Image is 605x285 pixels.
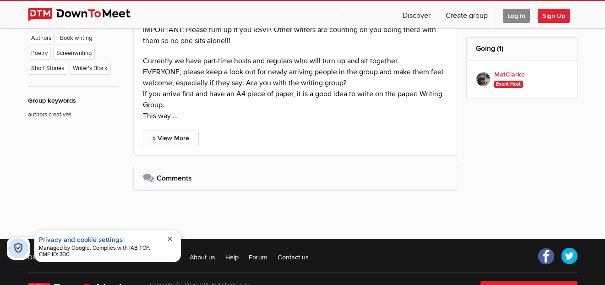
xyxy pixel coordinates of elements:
[143,131,199,146] a: View More
[143,55,448,121] p: Currently we have part-time hosts and regulars who will turn up and sit together. EVERYONE, pleas...
[28,252,53,262] a: Discover
[538,9,570,23] span: Sign Up
[476,70,568,89] a: MatClarke Event Host
[249,252,267,262] a: Forum
[395,1,438,28] a: Discover
[225,252,239,262] a: Help
[496,1,537,28] a: Log In
[278,252,309,262] a: Contact us
[476,72,491,87] img: MatClarke
[143,167,448,189] h2: Comments
[538,248,555,264] a: Facebook
[28,8,145,22] img: DownToMeet
[190,252,215,262] a: About us
[494,70,525,80] b: MatClarke
[503,9,530,23] span: Log In
[28,96,120,106] div: Group keywords
[561,248,578,264] a: Twitter
[538,1,577,28] a: Sign Up
[476,38,568,60] h2: Going (1)
[494,81,523,88] span: Event Host
[143,24,448,46] p: IMPORTANT: Please turn up if you RSVP. Other writers are counting on you being there with them so...
[438,1,495,28] a: Create group
[28,106,120,119] p: authors creatives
